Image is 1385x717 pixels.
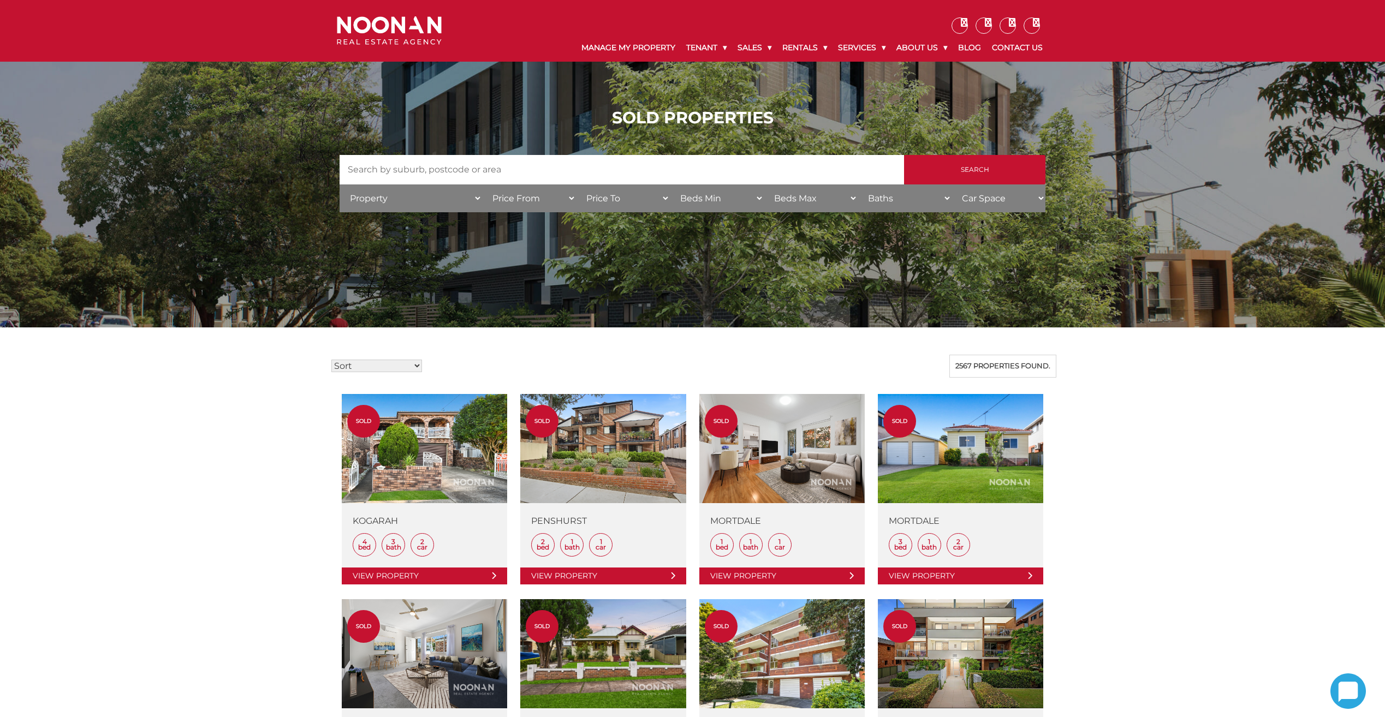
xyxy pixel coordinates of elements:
a: Services [833,34,891,62]
span: sold [526,622,558,630]
input: Search by suburb, postcode or area [340,155,904,184]
a: Tenant [681,34,732,62]
span: sold [347,622,380,630]
span: sold [526,417,558,425]
span: sold [883,417,916,425]
span: sold [883,622,916,630]
span: sold [705,417,738,425]
h1: Sold Properties [340,108,1045,128]
div: 2567 properties found. [949,355,1056,378]
a: Rentals [777,34,833,62]
a: Manage My Property [576,34,681,62]
span: sold [347,417,380,425]
img: Noonan Real Estate Agency [337,16,442,45]
a: About Us [891,34,953,62]
a: Sales [732,34,777,62]
a: Blog [953,34,986,62]
a: Contact Us [986,34,1048,62]
select: Sort Listings [331,360,422,372]
span: sold [705,622,738,630]
input: Search [904,155,1045,184]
